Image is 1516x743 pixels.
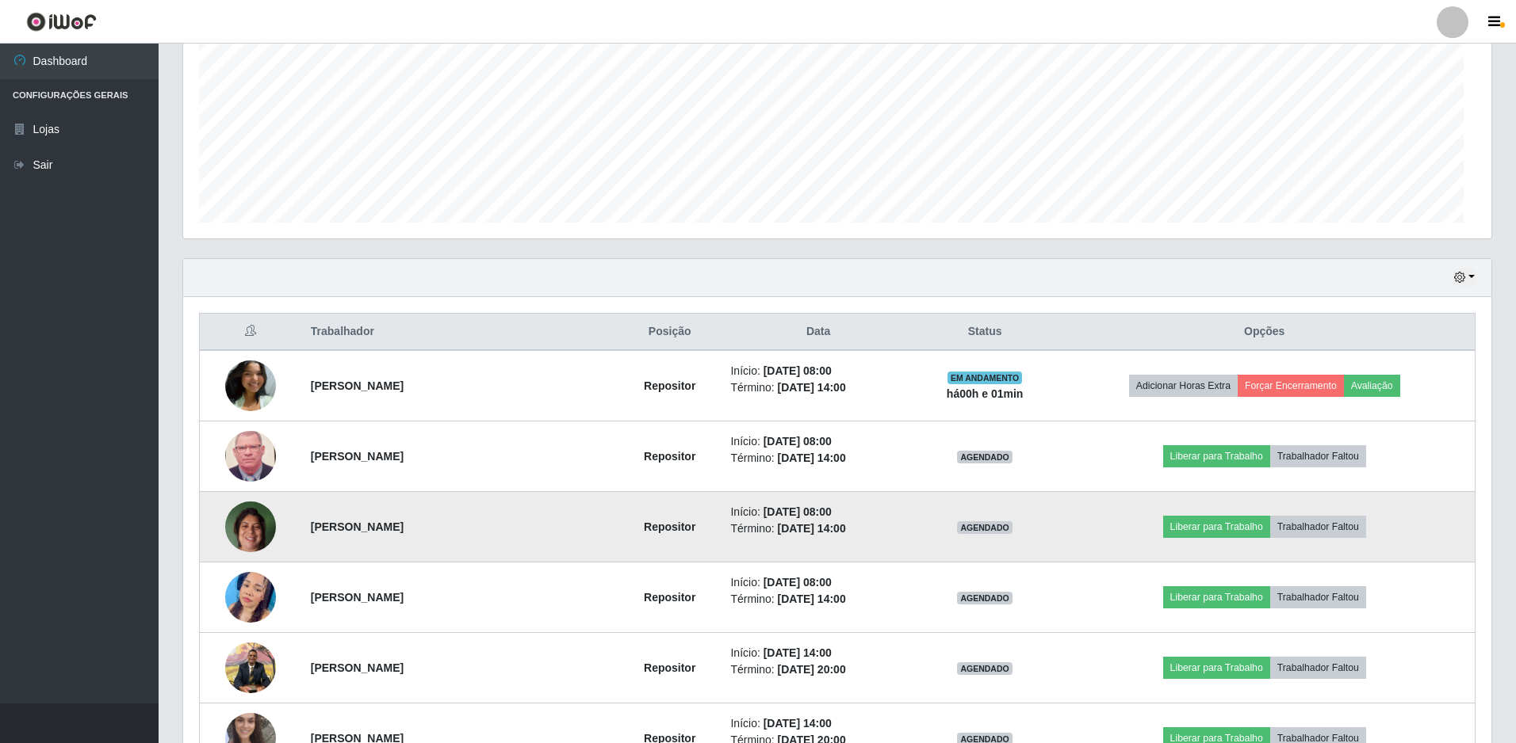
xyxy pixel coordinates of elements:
[301,314,618,351] th: Trabalhador
[764,576,832,589] time: [DATE] 08:00
[764,717,832,730] time: [DATE] 14:00
[778,452,846,464] time: [DATE] 14:00
[1129,375,1238,397] button: Adicionar Horas Extra
[947,387,1024,400] strong: há 00 h e 01 min
[311,661,404,674] strong: [PERSON_NAME]
[730,450,905,467] li: Término:
[311,450,404,463] strong: [PERSON_NAME]
[730,715,905,732] li: Início:
[730,574,905,591] li: Início:
[311,379,404,392] strong: [PERSON_NAME]
[764,505,832,518] time: [DATE] 08:00
[957,662,1013,675] span: AGENDADO
[957,521,1013,534] span: AGENDADO
[225,634,276,701] img: 1748464437090.jpeg
[764,435,832,448] time: [DATE] 08:00
[778,592,846,605] time: [DATE] 14:00
[225,423,276,490] img: 1750202852235.jpeg
[1344,375,1400,397] button: Avaliação
[1163,657,1270,679] button: Liberar para Trabalho
[778,522,846,535] time: [DATE] 14:00
[957,592,1013,604] span: AGENDADO
[1270,445,1366,467] button: Trabalhador Faltou
[764,364,832,377] time: [DATE] 08:00
[1270,657,1366,679] button: Trabalhador Faltou
[644,450,695,463] strong: Repositor
[644,379,695,392] strong: Repositor
[644,661,695,674] strong: Repositor
[957,451,1013,463] span: AGENDADO
[311,520,404,533] strong: [PERSON_NAME]
[730,645,905,661] li: Início:
[730,591,905,608] li: Término:
[730,363,905,379] li: Início:
[1054,314,1475,351] th: Opções
[1238,375,1344,397] button: Forçar Encerramento
[730,379,905,396] li: Término:
[721,314,915,351] th: Data
[1163,516,1270,538] button: Liberar para Trabalho
[916,314,1055,351] th: Status
[311,591,404,604] strong: [PERSON_NAME]
[1270,586,1366,608] button: Trabalhador Faltou
[1163,586,1270,608] button: Liberar para Trabalho
[26,12,97,32] img: CoreUI Logo
[730,433,905,450] li: Início:
[1270,516,1366,538] button: Trabalhador Faltou
[225,543,276,653] img: 1753795450805.jpeg
[730,504,905,520] li: Início:
[644,520,695,533] strong: Repositor
[947,371,1023,384] span: EM ANDAMENTO
[778,381,846,394] time: [DATE] 14:00
[778,663,846,676] time: [DATE] 20:00
[644,591,695,604] strong: Repositor
[764,646,832,659] time: [DATE] 14:00
[618,314,722,351] th: Posição
[1163,445,1270,467] button: Liberar para Trabalho
[730,520,905,537] li: Término:
[225,493,276,560] img: 1750940552132.jpeg
[225,360,276,411] img: 1748893020398.jpeg
[730,661,905,678] li: Término:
